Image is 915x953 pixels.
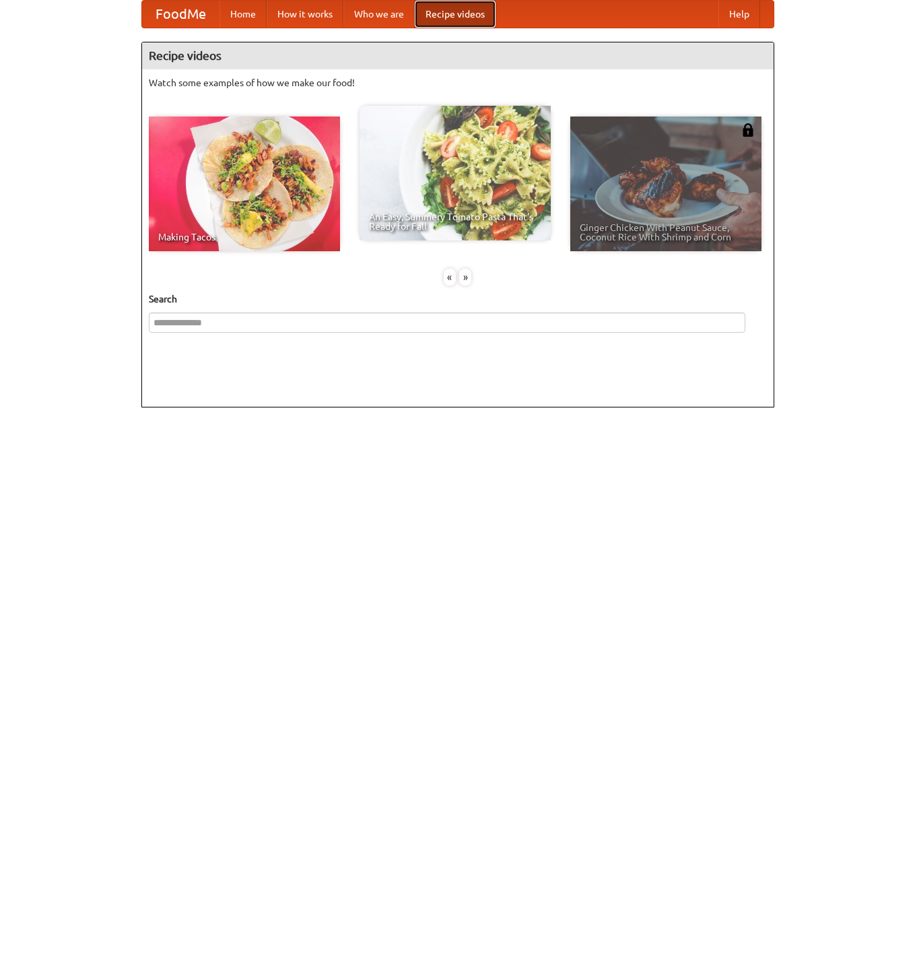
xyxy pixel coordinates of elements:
div: » [459,269,471,286]
img: 483408.png [741,123,755,137]
a: Recipe videos [415,1,496,28]
p: Watch some examples of how we make our food! [149,76,767,90]
a: An Easy, Summery Tomato Pasta That's Ready for Fall [360,106,551,240]
a: Making Tacos [149,117,340,251]
span: An Easy, Summery Tomato Pasta That's Ready for Fall [369,212,541,231]
span: Making Tacos [158,232,331,242]
h5: Search [149,292,767,306]
a: Who we are [343,1,415,28]
h4: Recipe videos [142,42,774,69]
a: Help [718,1,760,28]
div: « [444,269,456,286]
a: FoodMe [142,1,219,28]
a: How it works [267,1,343,28]
a: Home [219,1,267,28]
